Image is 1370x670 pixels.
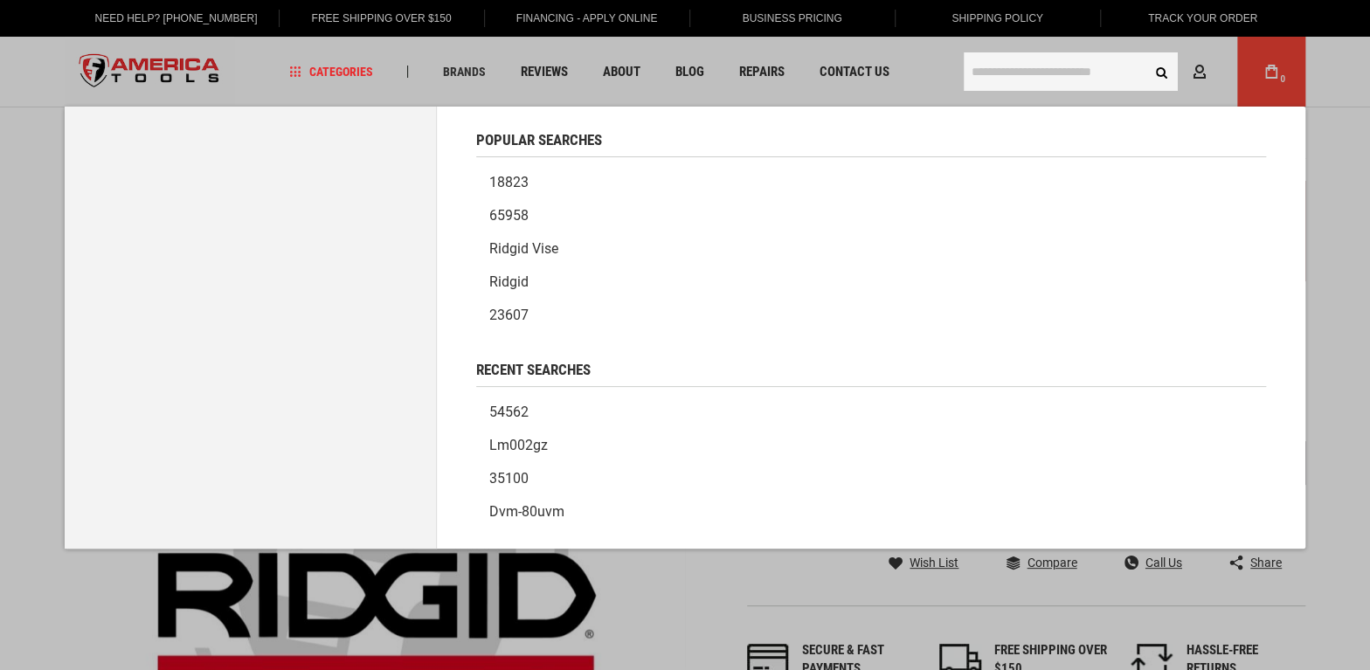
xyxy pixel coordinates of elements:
[476,495,1266,528] a: dvm-80uvm
[476,363,591,377] span: Recent Searches
[476,429,1266,462] a: lm002gz
[476,266,1266,299] a: Ridgid
[476,396,1266,429] a: 54562
[443,66,486,78] span: Brands
[476,133,602,148] span: Popular Searches
[476,462,1266,495] a: 35100
[435,60,494,84] a: Brands
[476,166,1266,199] a: 18823
[281,60,381,84] a: Categories
[289,66,373,78] span: Categories
[476,199,1266,232] a: 65958
[476,232,1266,266] a: Ridgid vise
[1145,55,1178,88] button: Search
[476,299,1266,332] a: 23607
